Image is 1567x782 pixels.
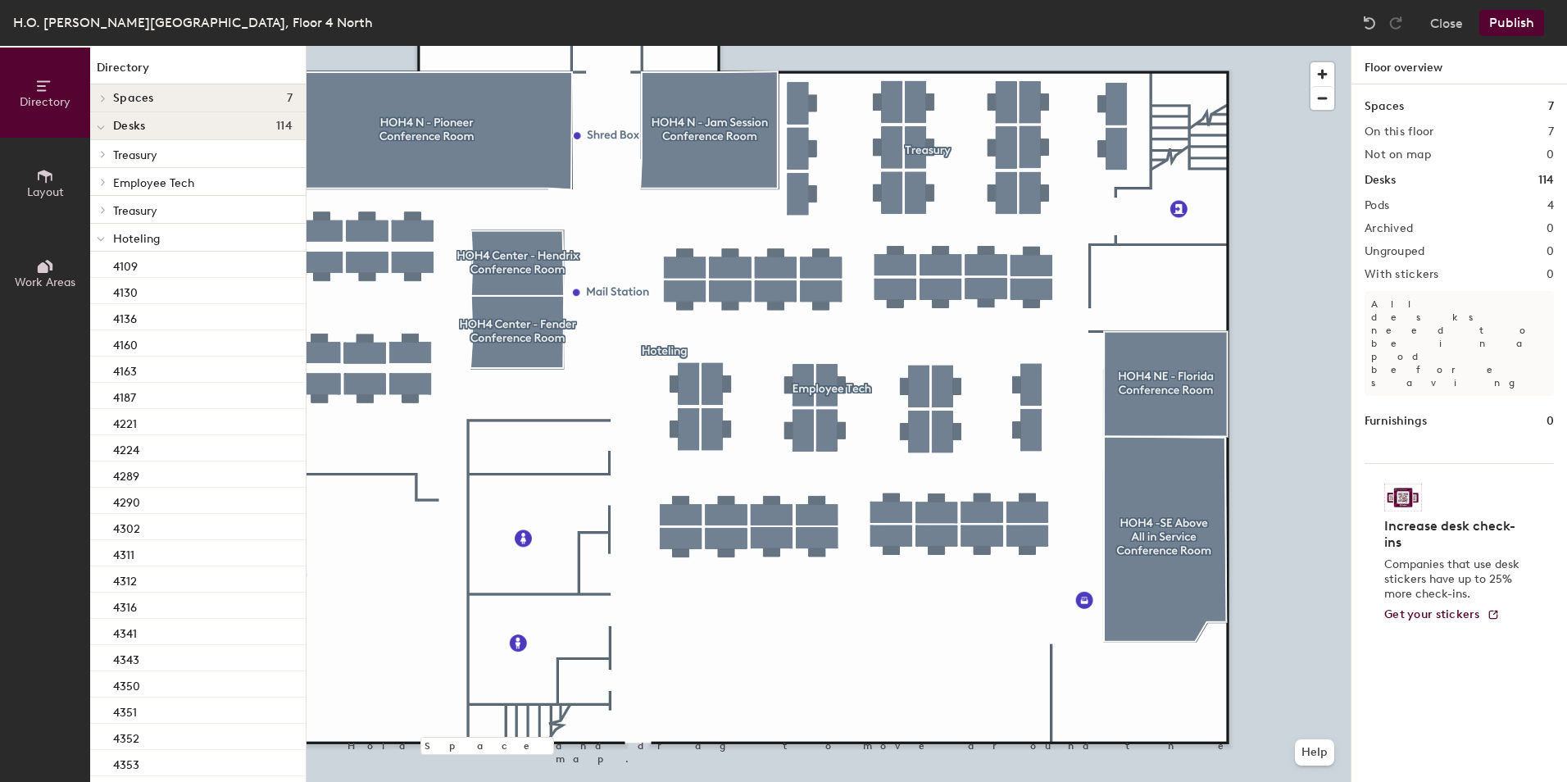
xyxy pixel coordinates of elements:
h1: 7 [1548,98,1554,116]
span: Get your stickers [1384,607,1480,621]
p: All desks need to be in a pod before saving [1365,291,1554,396]
p: 4289 [113,465,139,484]
h1: Spaces [1365,98,1404,116]
p: 4316 [113,596,137,615]
img: Undo [1361,15,1378,31]
span: Layout [27,185,64,199]
div: H.O. [PERSON_NAME][GEOGRAPHIC_DATA], Floor 4 North [13,12,373,33]
p: 4341 [113,622,137,641]
button: Help [1295,739,1334,766]
p: 4187 [113,386,136,405]
h2: 0 [1547,222,1554,235]
button: Publish [1479,10,1544,36]
h1: Furnishings [1365,412,1427,430]
span: 7 [287,92,293,105]
h4: Increase desk check-ins [1384,518,1524,551]
p: Companies that use desk stickers have up to 25% more check-ins. [1384,557,1524,602]
p: 4224 [113,439,139,457]
h2: 0 [1547,245,1554,258]
h1: 114 [1538,171,1554,189]
p: 4311 [113,543,134,562]
span: Directory [20,95,70,109]
p: 4302 [113,517,140,536]
span: Work Areas [15,275,75,289]
a: Get your stickers [1384,608,1500,622]
h2: Archived [1365,222,1413,235]
h2: 4 [1547,199,1554,212]
h2: Pods [1365,199,1389,212]
span: Desks [113,120,145,133]
span: 114 [276,120,293,133]
h1: Floor overview [1351,46,1567,84]
p: 4130 [113,281,138,300]
p: 4160 [113,334,138,352]
p: 4343 [113,648,139,667]
p: 4136 [113,307,137,326]
p: 4221 [113,412,137,431]
p: 4352 [113,727,139,746]
img: Redo [1388,15,1404,31]
p: 4290 [113,491,140,510]
span: Treasury [113,148,157,162]
p: 4351 [113,701,137,720]
h2: With stickers [1365,268,1439,281]
p: 4353 [113,753,139,772]
h1: Desks [1365,171,1396,189]
span: Treasury [113,204,157,218]
h1: 0 [1547,412,1554,430]
h1: Directory [90,59,306,84]
h2: 7 [1548,125,1554,139]
h2: Not on map [1365,148,1431,161]
img: Sticker logo [1384,484,1422,511]
p: 4312 [113,570,137,589]
p: 4350 [113,675,140,693]
p: 4109 [113,255,138,274]
h2: On this floor [1365,125,1434,139]
h2: 0 [1547,268,1554,281]
span: Spaces [113,92,154,105]
span: Employee Tech [113,176,194,190]
button: Close [1430,10,1463,36]
p: 4163 [113,360,137,379]
h2: 0 [1547,148,1554,161]
h2: Ungrouped [1365,245,1425,258]
span: Hoteling [113,232,160,246]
